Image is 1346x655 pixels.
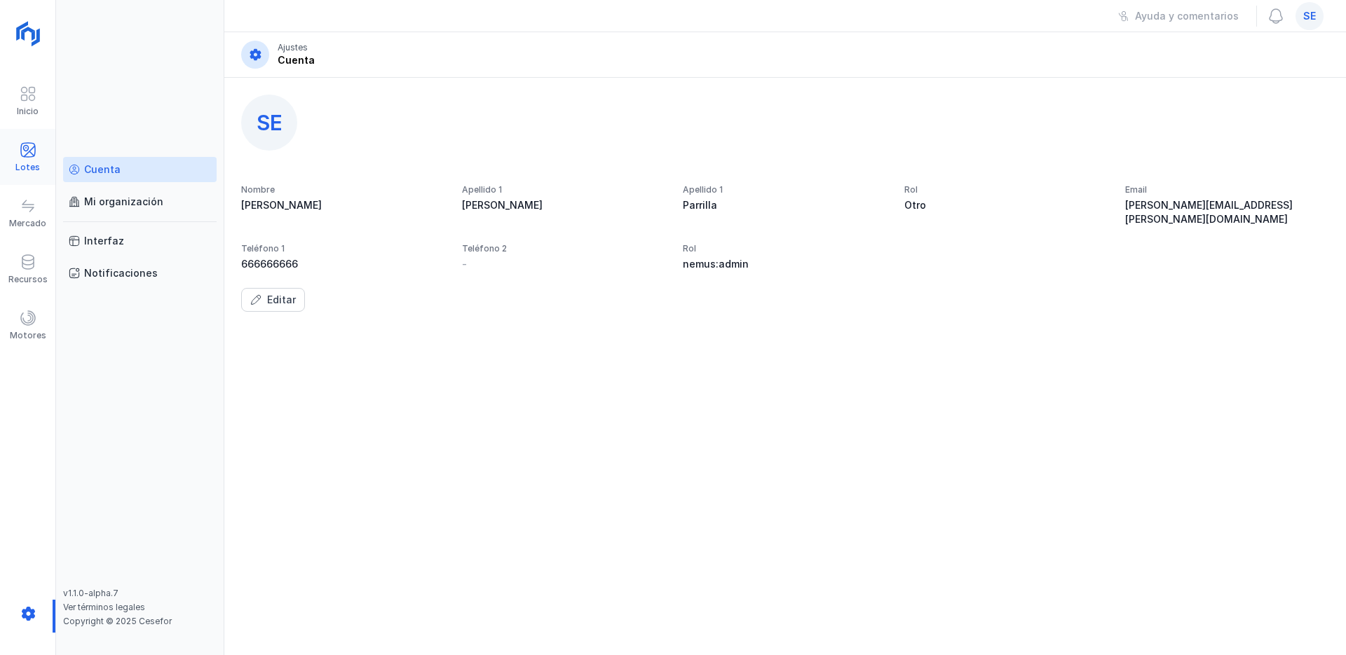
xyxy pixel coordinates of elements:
[1303,9,1316,23] span: se
[241,288,305,312] button: Editar
[63,228,217,254] a: Interfaz
[1135,9,1239,23] div: Ayuda y comentarios
[241,257,445,271] div: 666666666
[904,198,1108,212] div: Otro
[84,234,124,248] div: Interfaz
[9,218,46,229] div: Mercado
[1109,4,1248,28] button: Ayuda y comentarios
[1125,184,1329,195] div: Email
[904,184,1108,195] div: Rol
[241,184,445,195] div: Nombre
[241,243,445,254] div: Teléfono 1
[84,266,158,280] div: Notificaciones
[63,189,217,214] a: Mi organización
[63,616,217,627] div: Copyright © 2025 Cesefor
[257,110,283,135] span: Se
[63,588,217,599] div: v1.1.0-alpha.7
[278,42,308,53] div: Ajustes
[84,163,121,177] div: Cuenta
[63,602,145,612] a: Ver términos legales
[17,106,39,117] div: Inicio
[683,243,887,254] div: Rol
[462,198,666,212] div: [PERSON_NAME]
[278,53,315,67] div: Cuenta
[11,16,46,51] img: logoRight.svg
[462,184,666,195] div: Apellido 1
[8,274,48,285] div: Recursos
[683,184,887,195] div: Apellido 1
[15,162,40,173] div: Lotes
[683,198,887,212] div: Parrilla
[267,293,296,307] div: Editar
[63,157,217,182] a: Cuenta
[462,257,467,271] div: -
[10,330,46,341] div: Motores
[462,243,666,254] div: Teléfono 2
[683,257,887,271] div: nemus:admin
[84,195,163,209] div: Mi organización
[1125,198,1329,226] div: [PERSON_NAME][EMAIL_ADDRESS][PERSON_NAME][DOMAIN_NAME]
[63,261,217,286] a: Notificaciones
[241,198,445,212] div: [PERSON_NAME]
